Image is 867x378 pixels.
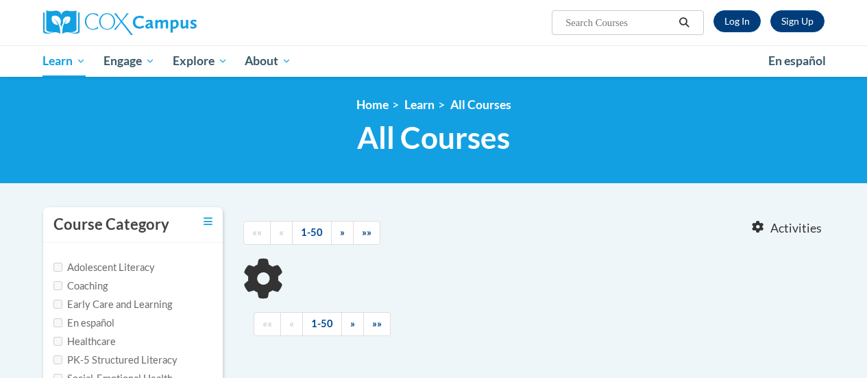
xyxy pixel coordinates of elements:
a: Learn [34,45,95,77]
a: 1-50 [302,312,342,336]
i:  [678,18,690,28]
span: Learn [42,53,86,69]
a: Engage [95,45,164,77]
label: PK-5 Structured Literacy [53,353,178,368]
a: 1-50 [292,221,332,245]
span: « [279,226,284,238]
span: » [350,318,355,329]
span: Activities [770,221,822,236]
label: Coaching [53,279,108,294]
span: «« [252,226,262,238]
a: Next [341,312,364,336]
h3: Course Category [53,214,169,235]
input: Checkbox for Options [53,281,62,290]
a: Home [356,97,389,112]
input: Search Courses [564,14,674,31]
a: All Courses [450,97,511,112]
a: Previous [280,312,303,336]
button: Search [674,14,694,31]
input: Checkbox for Options [53,318,62,327]
div: Main menu [33,45,835,77]
label: Adolescent Literacy [53,260,155,275]
label: Healthcare [53,334,116,349]
a: Log In [713,10,761,32]
input: Checkbox for Options [53,300,62,309]
input: Checkbox for Options [53,355,62,364]
a: Begining [243,221,271,245]
span: Explore [173,53,228,69]
span: Engage [103,53,155,69]
span: »» [362,226,371,238]
span: » [340,226,345,238]
span: All Courses [357,119,510,156]
input: Checkbox for Options [53,263,62,272]
a: End [363,312,391,336]
a: Previous [270,221,293,245]
label: Early Care and Learning [53,297,172,312]
a: Explore [164,45,236,77]
img: Cox Campus [43,10,197,35]
a: Next [331,221,354,245]
a: Register [770,10,825,32]
span: « [289,318,294,329]
a: End [353,221,380,245]
a: Begining [254,312,281,336]
label: En español [53,316,114,331]
input: Checkbox for Options [53,337,62,346]
a: Cox Campus [43,10,290,35]
a: Learn [404,97,435,112]
span: About [245,53,291,69]
span: »» [372,318,382,329]
a: About [236,45,300,77]
span: «« [262,318,272,329]
a: Toggle collapse [204,214,212,229]
a: En español [759,47,835,75]
span: En español [768,54,826,68]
